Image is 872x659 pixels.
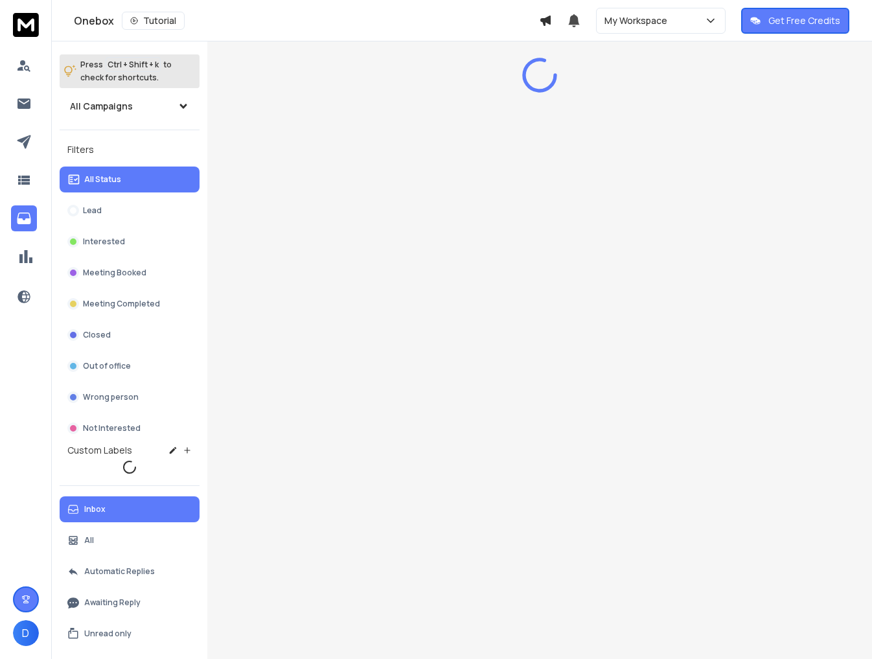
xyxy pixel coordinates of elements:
[83,330,111,340] p: Closed
[60,291,200,317] button: Meeting Completed
[122,12,185,30] button: Tutorial
[70,100,133,113] h1: All Campaigns
[106,57,161,72] span: Ctrl + Shift + k
[60,559,200,584] button: Automatic Replies
[60,229,200,255] button: Interested
[60,93,200,119] button: All Campaigns
[83,268,146,278] p: Meeting Booked
[83,392,139,402] p: Wrong person
[13,620,39,646] button: D
[74,12,539,30] div: Onebox
[60,141,200,159] h3: Filters
[741,8,849,34] button: Get Free Credits
[604,14,672,27] p: My Workspace
[83,423,141,434] p: Not Interested
[60,415,200,441] button: Not Interested
[60,322,200,348] button: Closed
[83,361,131,371] p: Out of office
[60,167,200,192] button: All Status
[83,299,160,309] p: Meeting Completed
[84,174,121,185] p: All Status
[60,260,200,286] button: Meeting Booked
[768,14,840,27] p: Get Free Credits
[67,444,132,457] h3: Custom Labels
[60,353,200,379] button: Out of office
[60,527,200,553] button: All
[60,496,200,522] button: Inbox
[60,198,200,224] button: Lead
[84,566,155,577] p: Automatic Replies
[83,205,102,216] p: Lead
[60,384,200,410] button: Wrong person
[84,629,132,639] p: Unread only
[60,621,200,647] button: Unread only
[80,58,172,84] p: Press to check for shortcuts.
[84,597,141,608] p: Awaiting Reply
[84,535,94,546] p: All
[83,237,125,247] p: Interested
[60,590,200,616] button: Awaiting Reply
[84,504,106,514] p: Inbox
